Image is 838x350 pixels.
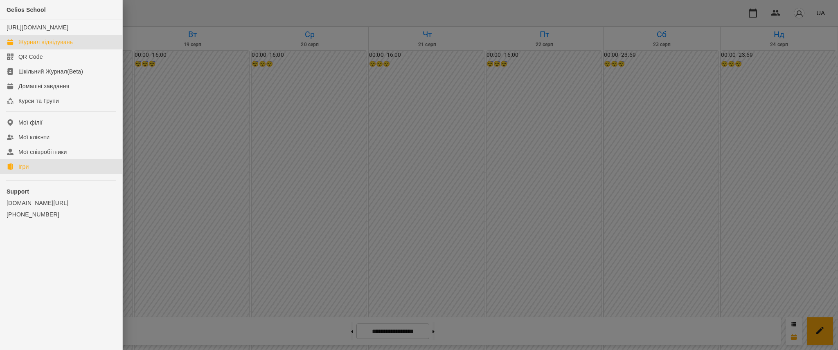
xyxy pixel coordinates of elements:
div: Шкільний Журнал(Beta) [18,67,83,76]
div: Домашні завдання [18,82,69,90]
div: Курси та Групи [18,97,59,105]
a: [DOMAIN_NAME][URL] [7,199,116,207]
span: Gelios School [7,7,46,13]
p: Support [7,187,116,196]
div: Ігри [18,163,29,171]
div: Мої клієнти [18,133,50,141]
div: Мої філії [18,118,43,127]
a: [URL][DOMAIN_NAME] [7,24,68,31]
a: [PHONE_NUMBER] [7,210,116,218]
div: Журнал відвідувань [18,38,73,46]
div: Мої співробітники [18,148,67,156]
div: QR Code [18,53,43,61]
